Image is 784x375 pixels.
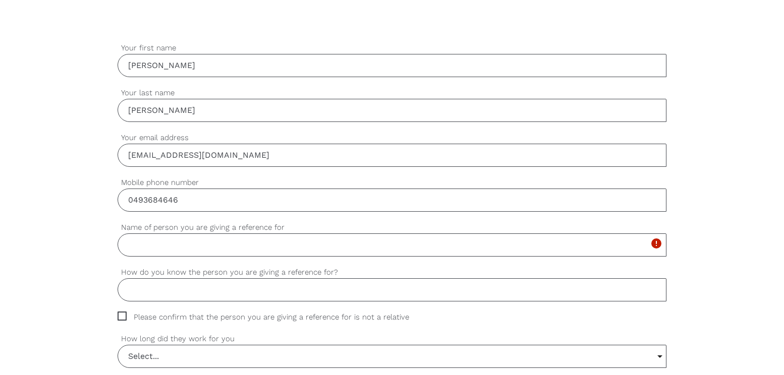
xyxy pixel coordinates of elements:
label: How long did they work for you [118,333,666,345]
label: Name of person you are giving a reference for [118,222,666,233]
i: error [650,237,662,249]
span: Please confirm that the person you are giving a reference for is not a relative [118,311,428,323]
label: Your first name [118,42,666,54]
label: Your last name [118,87,666,99]
label: Your email address [118,132,666,144]
label: How do you know the person you are giving a reference for? [118,267,666,278]
label: Mobile phone number [118,177,666,189]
